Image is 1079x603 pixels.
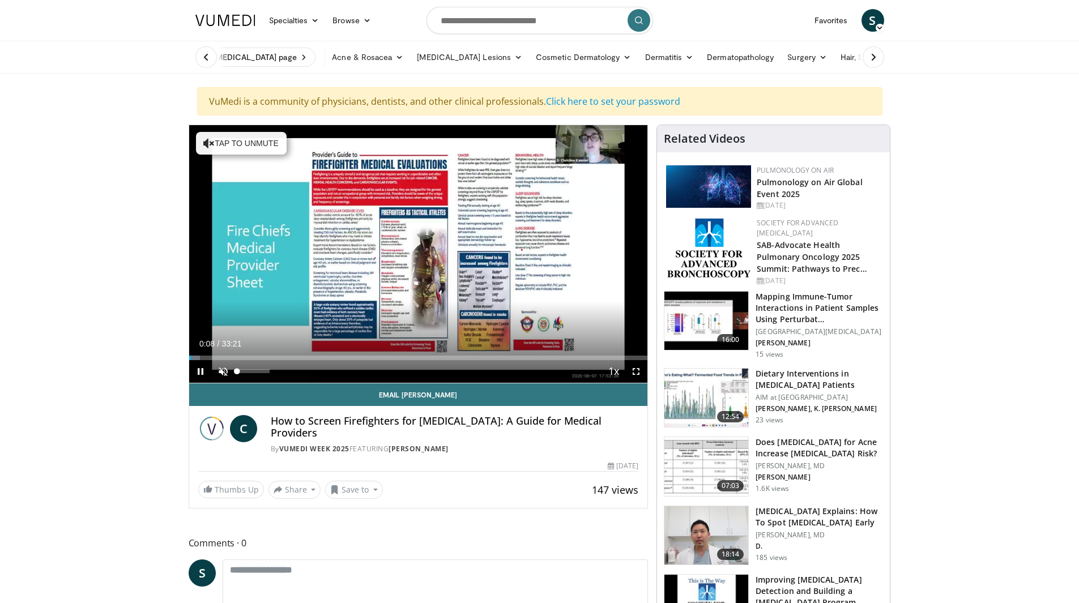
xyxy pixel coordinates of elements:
p: 1.6K views [756,484,789,493]
span: Comments 0 [189,536,649,550]
a: Click here to set your password [546,95,680,108]
span: 0:08 [199,339,215,348]
a: Pulmonology on Air Global Event 2025 [757,177,863,199]
button: Pause [189,360,212,383]
div: Progress Bar [189,356,648,360]
img: 3a6debdd-43bd-4619-92d6-706b5511afd1.150x105_q85_crop-smart_upscale.jpg [664,506,748,565]
video-js: Video Player [189,125,648,383]
button: Playback Rate [602,360,625,383]
p: [PERSON_NAME], K. [PERSON_NAME] [756,404,883,413]
a: Society for Advanced [MEDICAL_DATA] [757,218,838,238]
a: Surgery [781,46,834,69]
a: Browse [326,9,378,32]
img: 13a17e95-cae3-407c-a4b8-a3a137cfd30c.png.150x105_q85_autocrop_double_scale_upscale_version-0.2.png [667,218,750,277]
p: 185 views [756,553,787,562]
div: By FEATURING [271,444,639,454]
a: Favorites [808,9,855,32]
a: S [862,9,884,32]
button: Share [268,481,321,499]
button: Unmute [212,360,234,383]
p: D. [756,542,883,551]
div: [DATE] [608,461,638,471]
h4: How to Screen Firefighters for [MEDICAL_DATA]: A Guide for Medical Providers [271,415,639,439]
span: 18:14 [717,549,744,560]
p: [PERSON_NAME] [756,339,883,348]
h4: Related Videos [664,132,745,146]
a: SAB-Advocate Health Pulmonary Oncology 2025 Summit: Pathways to Prec… [757,240,867,274]
a: 07:03 Does [MEDICAL_DATA] for Acne Increase [MEDICAL_DATA] Risk? [PERSON_NAME], MD [PERSON_NAME] ... [664,437,883,497]
span: 33:21 [221,339,241,348]
a: 16:00 Mapping Immune-Tumor Interactions in Patient Samples Using Perturbat… [GEOGRAPHIC_DATA][MED... [664,291,883,359]
p: [PERSON_NAME], MD [756,531,883,540]
a: Pulmonology on Air [757,165,834,175]
p: 23 views [756,416,783,425]
h3: [MEDICAL_DATA] Explains: How To Spot [MEDICAL_DATA] Early [756,506,883,528]
div: Volume Level [237,369,270,373]
img: ff4d79ae-f7ce-4561-a60f-cd867347da26.150x105_q85_crop-smart_upscale.jpg [664,292,748,350]
img: c3ab0e98-3ea8-473b-8284-858c375f3c4d.150x105_q85_crop-smart_upscale.jpg [664,437,748,496]
a: C [230,415,257,442]
input: Search topics, interventions [427,7,653,34]
img: ba18d8f0-9906-4a98-861f-60482623d05e.jpeg.150x105_q85_autocrop_double_scale_upscale_version-0.2.jpg [666,165,751,208]
p: [PERSON_NAME] [756,473,883,482]
a: [PERSON_NAME] [389,444,449,454]
div: [DATE] [757,276,881,286]
h3: Dietary Interventions in [MEDICAL_DATA] Patients [756,368,883,391]
button: Tap to unmute [196,132,287,155]
a: Vumedi Week 2025 [279,444,349,454]
a: 12:54 Dietary Interventions in [MEDICAL_DATA] Patients AIM at [GEOGRAPHIC_DATA] [PERSON_NAME], K.... [664,368,883,428]
div: VuMedi is a community of physicians, dentists, and other clinical professionals. [197,87,882,116]
button: Fullscreen [625,360,647,383]
p: [GEOGRAPHIC_DATA][MEDICAL_DATA] [756,327,883,336]
a: [MEDICAL_DATA] Lesions [410,46,529,69]
a: Hair, Scalp, & Nails [834,46,925,69]
a: Cosmetic Dermatology [529,46,638,69]
h3: Mapping Immune-Tumor Interactions in Patient Samples Using Perturbat… [756,291,883,325]
a: S [189,559,216,587]
span: 07:03 [717,480,744,491]
span: 16:00 [717,334,744,345]
a: Dermatopathology [700,46,781,69]
a: Visit [MEDICAL_DATA] page [189,48,316,67]
h3: Does [MEDICAL_DATA] for Acne Increase [MEDICAL_DATA] Risk? [756,437,883,459]
a: Thumbs Up [198,481,264,498]
p: 15 views [756,350,783,359]
button: Save to [325,481,383,499]
a: Email [PERSON_NAME] [189,383,648,406]
a: 18:14 [MEDICAL_DATA] Explains: How To Spot [MEDICAL_DATA] Early [PERSON_NAME], MD D. 185 views [664,506,883,566]
img: Vumedi Week 2025 [198,415,225,442]
p: AIM at [GEOGRAPHIC_DATA] [756,393,883,402]
a: Specialties [262,9,326,32]
img: b27adfaf-2f00-4612-a4e8-41857b03fd1b.150x105_q85_crop-smart_upscale.jpg [664,369,748,427]
img: VuMedi Logo [195,15,255,26]
p: [PERSON_NAME], MD [756,461,883,471]
a: Dermatitis [638,46,701,69]
span: 12:54 [717,411,744,422]
span: / [217,339,220,348]
a: Acne & Rosacea [325,46,410,69]
div: [DATE] [757,200,881,211]
span: 147 views [592,483,638,497]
